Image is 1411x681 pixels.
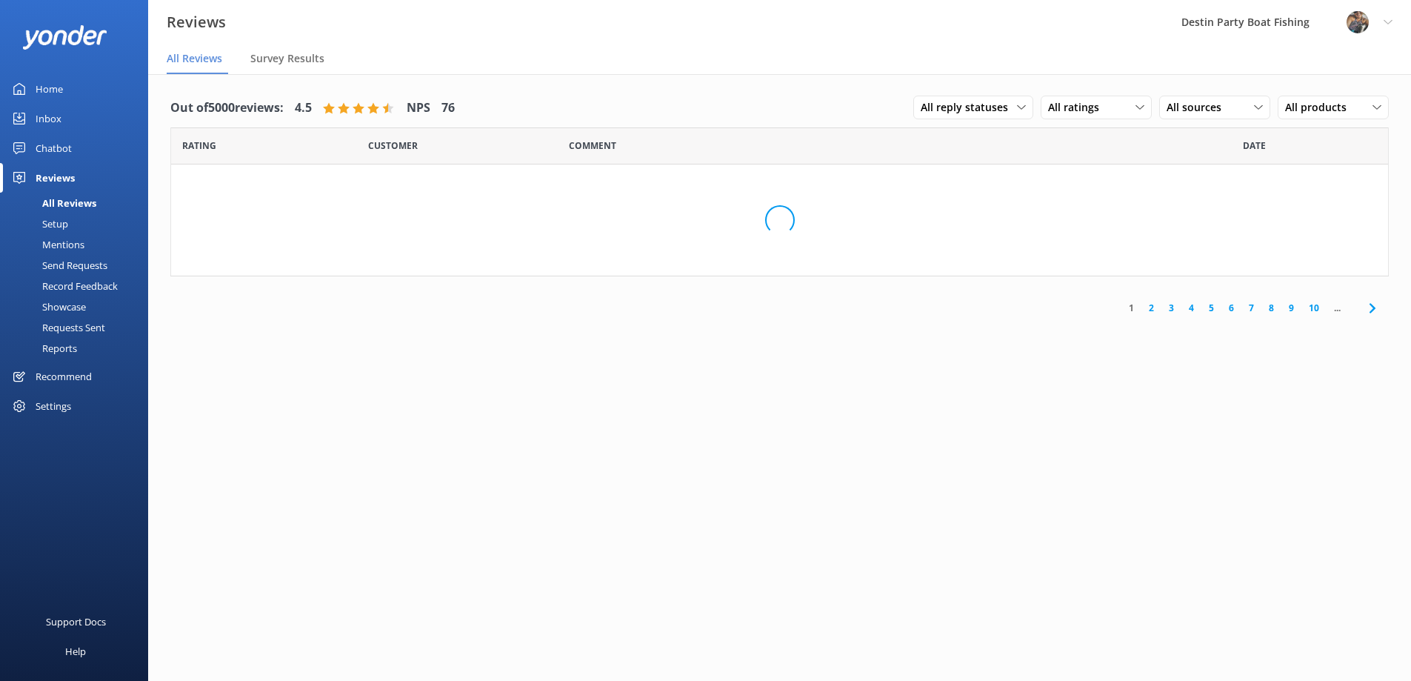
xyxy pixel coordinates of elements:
[1347,11,1369,33] img: 250-1666038197.jpg
[921,99,1017,116] span: All reply statuses
[441,99,455,118] h4: 76
[9,193,96,213] div: All Reviews
[167,10,226,34] h3: Reviews
[9,234,84,255] div: Mentions
[1141,301,1161,315] a: 2
[9,213,148,234] a: Setup
[407,99,430,118] h4: NPS
[36,362,92,391] div: Recommend
[250,51,324,66] span: Survey Results
[1048,99,1108,116] span: All ratings
[9,317,148,338] a: Requests Sent
[9,213,68,234] div: Setup
[1167,99,1230,116] span: All sources
[569,139,616,153] span: Question
[9,255,107,276] div: Send Requests
[9,296,148,317] a: Showcase
[170,99,284,118] h4: Out of 5000 reviews:
[36,104,61,133] div: Inbox
[1285,99,1355,116] span: All products
[9,317,105,338] div: Requests Sent
[167,51,222,66] span: All Reviews
[295,99,312,118] h4: 4.5
[36,74,63,104] div: Home
[368,139,418,153] span: Date
[1181,301,1201,315] a: 4
[1243,139,1266,153] span: Date
[1221,301,1241,315] a: 6
[182,139,216,153] span: Date
[9,193,148,213] a: All Reviews
[1327,301,1348,315] span: ...
[36,391,71,421] div: Settings
[9,338,148,359] a: Reports
[9,255,148,276] a: Send Requests
[22,25,107,50] img: yonder-white-logo.png
[36,163,75,193] div: Reviews
[1261,301,1281,315] a: 8
[9,338,77,359] div: Reports
[1301,301,1327,315] a: 10
[9,276,118,296] div: Record Feedback
[1281,301,1301,315] a: 9
[65,637,86,666] div: Help
[36,133,72,163] div: Chatbot
[9,276,148,296] a: Record Feedback
[1201,301,1221,315] a: 5
[1121,301,1141,315] a: 1
[1161,301,1181,315] a: 3
[9,296,86,317] div: Showcase
[9,234,148,255] a: Mentions
[46,607,106,637] div: Support Docs
[1241,301,1261,315] a: 7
